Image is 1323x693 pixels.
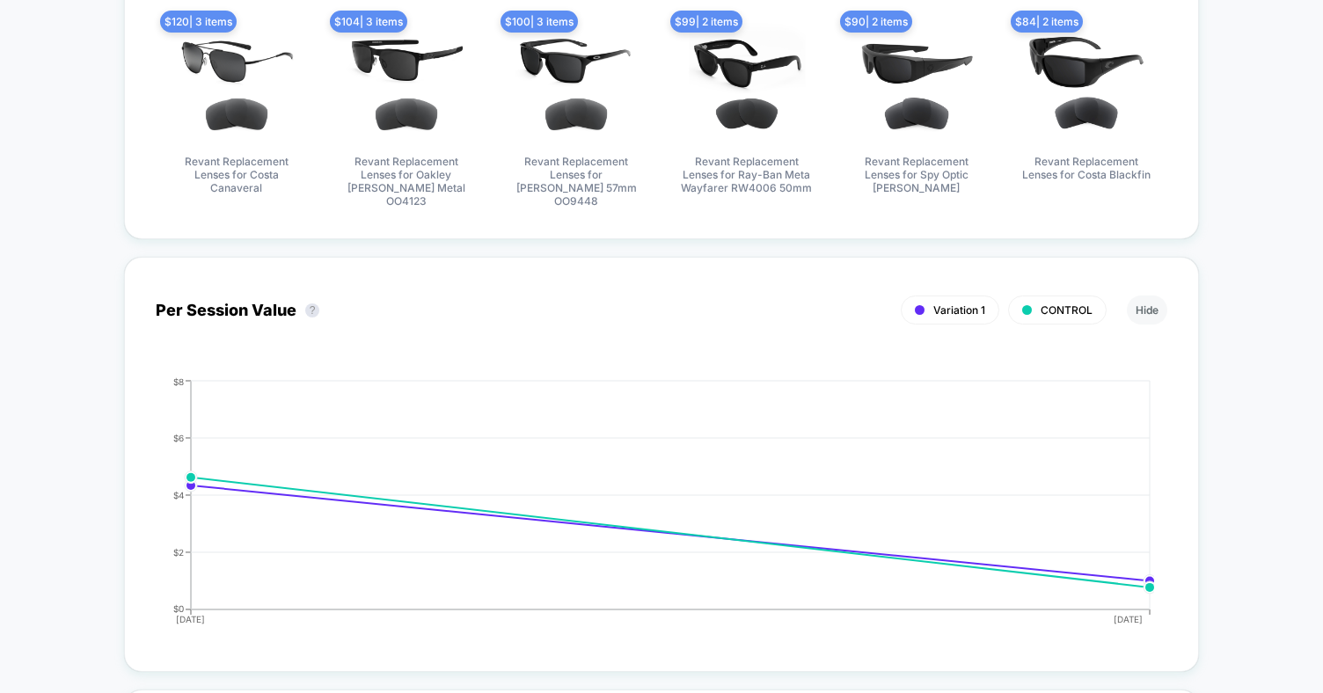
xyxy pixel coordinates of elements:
button: ? [305,303,319,317]
img: Revant Replacement Lenses for Ray-Ban Meta Wayfarer RW4006 50mm [685,23,808,146]
tspan: [DATE] [176,614,205,624]
span: $ 84 | 2 items [1011,11,1083,33]
span: $ 100 | 3 items [501,11,578,33]
span: Revant Replacement Lenses for [PERSON_NAME] 57mm OO9448 [510,155,642,208]
span: Revant Replacement Lenses for Ray-Ban Meta Wayfarer RW4006 50mm [681,155,813,194]
tspan: $2 [173,546,184,557]
img: Revant Replacement Lenses for Costa Canaveral [175,23,298,146]
tspan: [DATE] [1114,614,1143,624]
span: Revant Replacement Lenses for Spy Optic [PERSON_NAME] [851,155,983,194]
tspan: $4 [173,489,184,500]
span: Revant Replacement Lenses for Oakley [PERSON_NAME] Metal OO4123 [340,155,472,208]
span: $ 99 | 2 items [670,11,742,33]
tspan: $6 [173,432,184,442]
span: $ 104 | 3 items [330,11,407,33]
div: PER_SESSION_VALUE [138,376,1150,640]
img: Revant Replacement Lenses for Costa Blackfin [1025,23,1148,146]
span: $ 90 | 2 items [840,11,912,33]
button: Hide [1127,295,1167,325]
img: Revant Replacement Lenses for Oakley Holbrook Metal OO4123 [345,23,468,146]
img: Revant Replacement Lenses for Oakley Sylas 57mm OO9448 [515,23,638,146]
span: CONTROL [1041,303,1093,317]
img: Revant Replacement Lenses for Spy Optic Logan [855,23,978,146]
span: Revant Replacement Lenses for Costa Blackfin [1020,155,1152,181]
tspan: $8 [173,376,184,387]
span: $ 120 | 3 items [160,11,237,33]
tspan: $0 [173,603,184,614]
span: Revant Replacement Lenses for Costa Canaveral [171,155,303,194]
span: Variation 1 [933,303,985,317]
